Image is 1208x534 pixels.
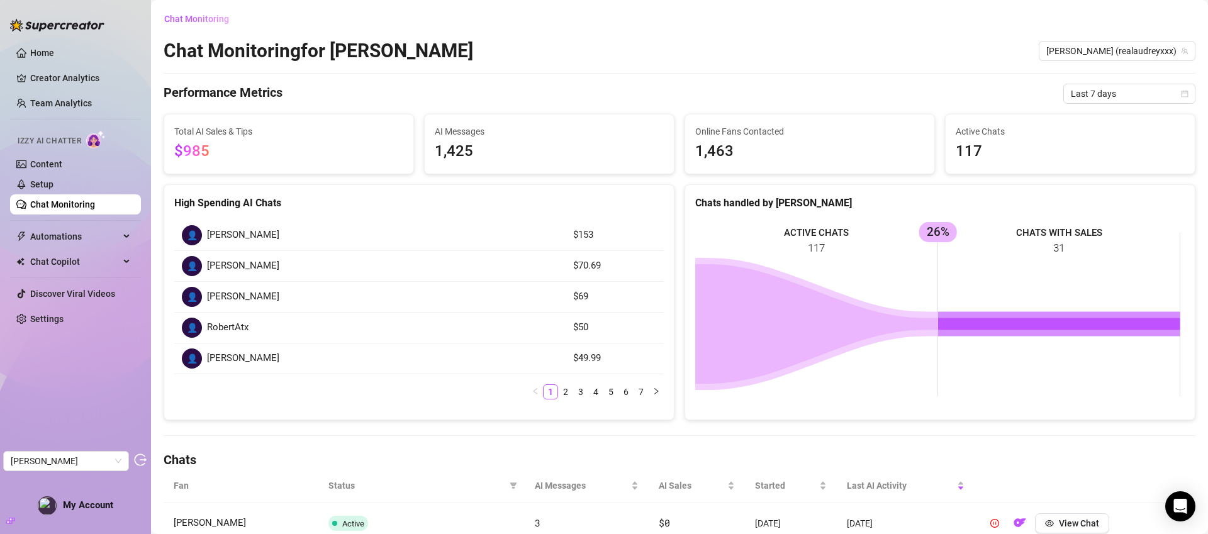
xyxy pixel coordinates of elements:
img: profilePics%2F1FLlk62CPCfqWi4cF4kjVbCU7Fo2.png [38,497,56,515]
span: AI Messages [535,479,629,492]
span: left [532,387,539,395]
div: 👤 [182,318,202,338]
h2: Chat Monitoring for [PERSON_NAME] [164,39,473,63]
span: $0 [659,516,669,529]
span: Status [328,479,505,492]
span: AI Messages [435,125,664,138]
li: 3 [573,384,588,399]
span: [PERSON_NAME] [207,259,279,274]
span: Audrey (realaudreyxxx) [1046,42,1188,60]
span: pause-circle [990,519,999,528]
span: Started [755,479,817,492]
a: Settings [30,314,64,324]
button: OF [1010,513,1030,533]
span: Online Fans Contacted [695,125,924,138]
span: 1,463 [695,140,924,164]
span: AI Sales [659,479,725,492]
span: Total AI Sales & Tips [174,125,403,138]
th: AI Sales [649,469,745,503]
a: Team Analytics [30,98,92,108]
article: $153 [573,228,656,243]
th: AI Messages [525,469,649,503]
li: Next Page [649,384,664,399]
span: Automations [30,226,120,247]
span: 3 [535,516,540,529]
span: right [652,387,660,395]
a: 2 [559,385,573,399]
li: 4 [588,384,603,399]
span: $985 [174,142,210,160]
div: High Spending AI Chats [174,195,664,211]
img: OF [1014,516,1026,529]
li: 1 [543,384,558,399]
li: 2 [558,384,573,399]
a: Discover Viral Videos [30,289,115,299]
a: Creator Analytics [30,68,131,88]
li: 6 [618,384,634,399]
a: Home [30,48,54,58]
div: 👤 [182,348,202,369]
h4: Performance Metrics [164,84,282,104]
span: [PERSON_NAME] [207,228,279,243]
span: thunderbolt [16,231,26,242]
div: 👤 [182,256,202,276]
img: Chat Copilot [16,257,25,266]
span: calendar [1181,90,1188,97]
li: 5 [603,384,618,399]
a: Setup [30,179,53,189]
th: Fan [164,469,318,503]
img: AI Chatter [86,130,106,148]
th: Started [745,469,837,503]
span: eye [1045,519,1054,528]
button: right [649,384,664,399]
span: [PERSON_NAME] [207,289,279,304]
article: $69 [573,289,656,304]
a: 7 [634,385,648,399]
article: $50 [573,320,656,335]
span: 117 [956,140,1185,164]
span: logout [134,453,147,466]
th: Last AI Activity [837,469,974,503]
article: $49.99 [573,351,656,366]
a: 6 [619,385,633,399]
a: Content [30,159,62,169]
span: My Account [63,499,113,511]
span: Last AI Activity [847,479,954,492]
a: 4 [589,385,603,399]
button: View Chat [1035,513,1109,533]
h4: Chats [164,451,1195,469]
div: 👤 [182,225,202,245]
span: build [6,516,15,525]
li: 7 [634,384,649,399]
span: team [1181,47,1188,55]
span: Chat Copilot [30,252,120,272]
div: Chats handled by [PERSON_NAME] [695,195,1185,211]
article: $70.69 [573,259,656,274]
span: [PERSON_NAME] [174,517,246,528]
a: 5 [604,385,618,399]
span: filter [507,476,520,495]
div: 👤 [182,287,202,307]
a: 3 [574,385,588,399]
img: logo-BBDzfeDw.svg [10,19,104,31]
span: Active Chats [956,125,1185,138]
span: RobertAtx [207,320,249,335]
span: Last 7 days [1071,84,1188,103]
span: Izzy AI Chatter [18,135,81,147]
span: filter [510,482,517,489]
button: Chat Monitoring [164,9,239,29]
a: OF [1010,521,1030,531]
button: left [528,384,543,399]
span: 1,425 [435,140,664,164]
span: Active [342,519,364,528]
span: View Chat [1059,518,1099,528]
span: Chat Monitoring [164,14,229,24]
span: [PERSON_NAME] [207,351,279,366]
div: Open Intercom Messenger [1165,491,1195,521]
li: Previous Page [528,384,543,399]
span: Kelli Roberts [11,452,121,470]
a: Chat Monitoring [30,199,95,209]
a: 1 [544,385,557,399]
